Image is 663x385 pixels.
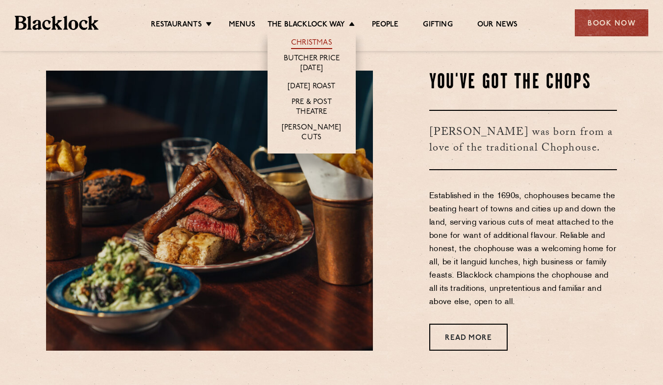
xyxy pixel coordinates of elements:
[477,20,518,31] a: Our News
[291,38,332,49] a: Christmas
[429,110,617,170] h3: [PERSON_NAME] was born from a love of the traditional Chophouse.
[277,123,346,144] a: [PERSON_NAME] Cuts
[429,190,617,309] p: Established in the 1690s, chophouses became the beating heart of towns and cities up and down the...
[372,20,398,31] a: People
[429,71,617,95] h2: You've Got The Chops
[15,16,98,30] img: BL_Textured_Logo-footer-cropped.svg
[575,9,648,36] div: Book Now
[277,54,346,75] a: Butcher Price [DATE]
[429,324,508,351] a: Read More
[151,20,202,31] a: Restaurants
[423,20,452,31] a: Gifting
[277,98,346,118] a: Pre & Post Theatre
[229,20,255,31] a: Menus
[288,82,335,93] a: [DATE] Roast
[268,20,345,31] a: The Blacklock Way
